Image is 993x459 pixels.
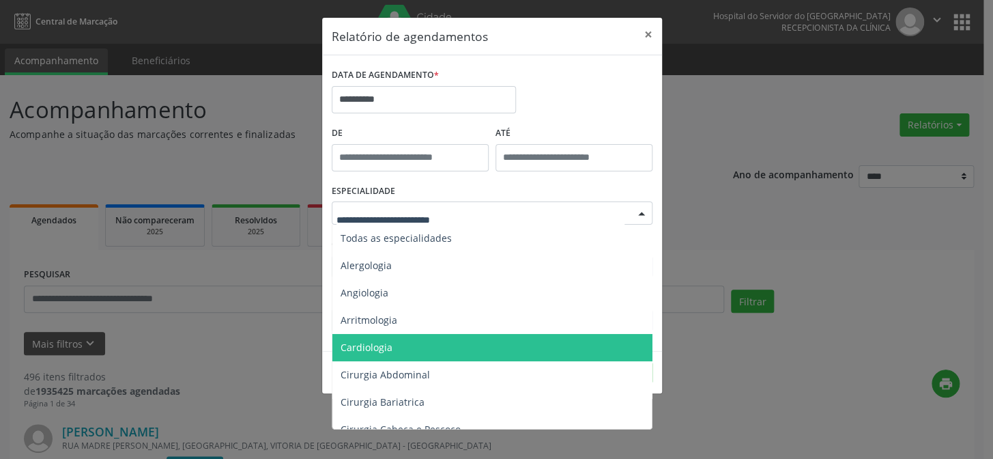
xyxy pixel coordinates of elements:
[341,341,392,354] span: Cardiologia
[341,314,397,326] span: Arritmologia
[341,368,430,381] span: Cirurgia Abdominal
[341,232,452,245] span: Todas as especialidades
[341,286,388,299] span: Angiologia
[341,423,461,436] span: Cirurgia Cabeça e Pescoço
[332,65,439,86] label: DATA DE AGENDAMENTO
[341,395,424,408] span: Cirurgia Bariatrica
[341,259,392,272] span: Alergologia
[635,18,662,51] button: Close
[332,123,489,144] label: De
[332,27,488,45] h5: Relatório de agendamentos
[495,123,652,144] label: ATÉ
[332,181,395,202] label: ESPECIALIDADE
